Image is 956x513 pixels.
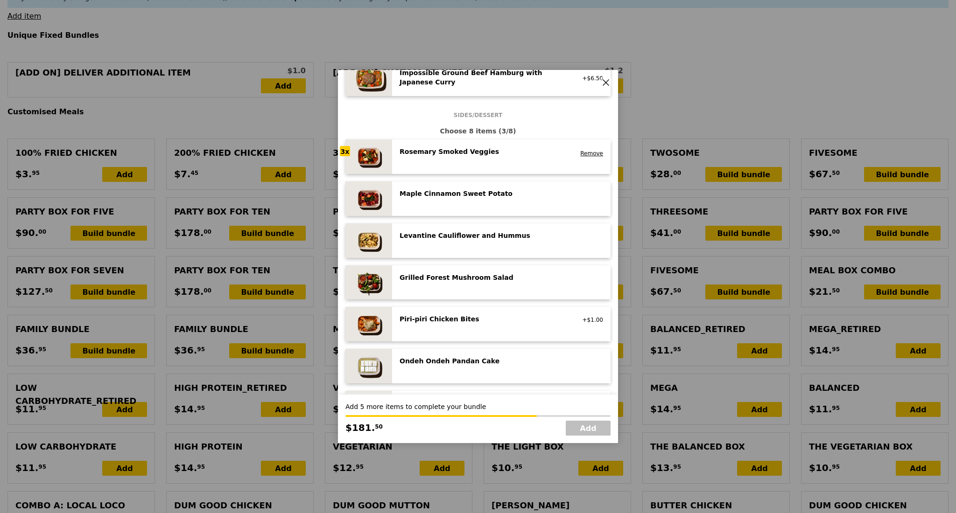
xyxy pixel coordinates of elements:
[375,423,383,430] span: 50
[400,68,567,87] div: Impossible Ground Beef Hamburg with Japanese Curry
[345,126,611,136] div: Choose 8 items (3/8)
[345,223,392,258] img: daily_normal_Levantine_Cauliflower_and_Hummus__Horizontal_.jpg
[345,391,392,425] img: daily_normal_Seasonal_Fruit_Parcel__Horizontal_.jpg
[345,265,392,300] img: daily_normal_Grilled-Forest-Mushroom-Salad-HORZ.jpg
[566,421,611,436] a: Add
[340,146,350,156] div: 3x
[345,421,375,435] span: $181.
[580,150,603,157] a: Remove
[578,75,603,82] div: +$6.50
[450,111,506,119] span: Sides/dessert
[400,189,567,198] div: Maple Cinnamon Sweet Potato
[345,307,392,341] img: daily_normal_Piri-Piri-Chicken-Bites-HORZ.jpg
[345,139,392,174] img: daily_normal_Thyme-Rosemary-Zucchini-HORZ.jpg
[400,147,567,156] div: Rosemary Smoked Veggies
[400,231,567,240] div: Levantine Cauliflower and Hummus
[578,316,603,324] div: +$1.00
[345,349,392,383] img: daily_normal_Ondeh_Ondeh_Pandan_Cake-HORZ.jpg
[400,356,567,366] div: Ondeh Ondeh Pandan Cake
[345,181,392,216] img: daily_normal_Maple_Cinnamon_Sweet_Potato__Horizontal_.jpg
[400,314,567,324] div: Piri‑piri Chicken Bites
[345,61,392,96] img: daily_normal_HORZ-Impossible-Hamburg-With-Japanese-Curry.jpg
[400,273,567,282] div: Grilled Forest Mushroom Salad
[345,402,611,411] div: Add 5 more items to complete your bundle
